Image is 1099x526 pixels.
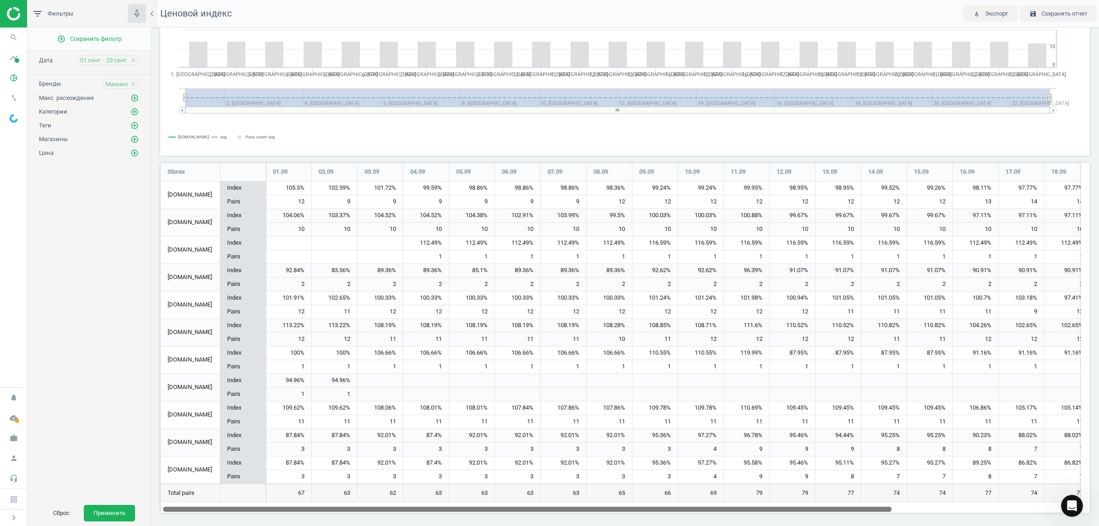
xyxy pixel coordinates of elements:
div: 102.91% [495,209,540,223]
tspan: avg [220,135,227,139]
tspan: 18. [GEOGRAPHIC_DATA] [818,71,875,77]
div: 12 [403,305,449,318]
div: 100.7% [953,291,998,305]
i: save [1029,10,1037,17]
tspan: 12. [GEOGRAPHIC_DATA] [589,71,647,77]
div: 11 [861,305,907,318]
div: 12 [449,305,495,318]
tspan: 13. [GEOGRAPHIC_DATA] [627,71,685,77]
span: Макс. расхождение [39,94,94,101]
span: 05.09 [456,168,471,176]
div: 10 [449,223,495,236]
div: 1 [999,250,1044,263]
text: 10 [1050,44,1055,49]
div: 102.59% [312,181,357,195]
div: 112.49% [541,236,586,250]
img: wGWNvw8QSZomAAAAABJRU5ErkJggg== [10,114,18,123]
div: [DOMAIN_NAME] [161,319,220,346]
div: 12 [266,305,311,318]
tspan: Pairs count: avg [245,135,275,139]
div: 101.05% [907,291,952,305]
tspan: 4. [GEOGRAPHIC_DATA] [285,71,340,77]
span: Дата [39,57,53,64]
div: 100.33% [449,291,495,305]
div: 10 [678,223,724,236]
span: Сохранить отчет [1041,10,1087,18]
button: add_circle_outline [130,93,139,103]
div: 112.49% [495,236,540,250]
span: Фильтры [48,10,73,18]
div: 112.49% [587,236,632,250]
span: 09.09 [639,168,654,176]
div: 2 [312,278,357,291]
div: 10 [495,223,540,236]
div: [DOMAIN_NAME] [161,181,220,208]
div: 112.49% [999,236,1044,250]
div: Pairs [220,277,266,291]
div: 12 [770,305,815,318]
div: [DOMAIN_NAME] [161,236,220,263]
div: 10 [861,223,907,236]
div: 90.91% [953,264,998,278]
div: 10 [999,223,1044,236]
div: 98.86% [541,181,586,195]
span: Stores [168,168,185,176]
div: 10 [541,223,586,236]
div: 99.5% [587,209,632,223]
i: notifications [5,389,22,406]
div: 9 [495,195,540,208]
div: 10 [770,223,815,236]
div: 100.94% [770,291,815,305]
tspan: 1. [GEOGRAPHIC_DATA] [171,71,225,77]
div: Pairs [220,195,266,208]
div: 89.36% [495,264,540,278]
span: 18.09 [1051,168,1066,176]
span: 01.09 [273,168,288,176]
div: 99.24% [632,181,678,195]
div: 98.86% [495,181,540,195]
button: save Сохранить отчет [1020,5,1097,22]
div: 10 [724,223,769,236]
tspan: 6. [GEOGRAPHIC_DATA] [362,71,416,77]
button: add_circle_outline [130,135,139,144]
div: 103.18% [999,291,1044,305]
i: close [130,57,136,64]
div: 99.59% [403,181,449,195]
div: 2 [816,278,861,291]
span: 01 сент. - 23 сент. [80,56,128,65]
div: 99.67% [907,209,952,223]
div: 1 [724,250,769,263]
tspan: [DOMAIN_NAME] [178,135,209,139]
div: 112.49% [403,236,449,250]
span: 07.09 [548,168,562,176]
button: play_for_work Экспорт [963,5,1017,22]
span: Сохранить фильтр [57,35,121,43]
text: 0 [1052,62,1055,68]
tspan: 14. [GEOGRAPHIC_DATA] [665,71,723,77]
tspan: 19. [GEOGRAPHIC_DATA] [856,71,914,77]
span: 13.09 [822,168,837,176]
div: 103.99% [541,209,586,223]
img: ajHJNr6hYgQAAAAASUVORK5CYII= [7,7,72,21]
div: 108.19% [541,319,586,333]
div: 91.07% [770,264,815,278]
tspan: 2. [GEOGRAPHIC_DATA] [209,71,263,77]
button: Применить [84,505,135,521]
div: 100.03% [678,209,724,223]
div: 2 [724,278,769,291]
div: 2 [770,278,815,291]
span: Магазины [39,136,68,142]
tspan: 22. [GEOGRAPHIC_DATA] [971,71,1028,77]
button: add_circle_outlineСохранить фильтр [27,30,151,48]
i: chevron_right [8,512,19,523]
i: search [5,29,22,46]
div: 97.41% [1045,291,1090,305]
span: 08.09 [593,168,608,176]
div: [DOMAIN_NAME] [161,291,220,318]
div: 12 [266,195,311,208]
div: 91.07% [861,264,907,278]
div: 104.06% [266,209,311,223]
div: 2 [266,278,311,291]
div: 89.36% [403,264,449,278]
button: add_circle_outline [130,148,139,158]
